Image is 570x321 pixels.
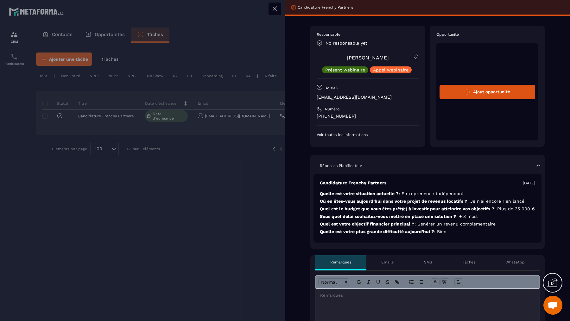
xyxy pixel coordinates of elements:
p: Réponses Planificateur [320,163,362,168]
p: Candidature Frenchy Partners [298,5,353,10]
p: Tâches [463,260,475,265]
p: [DATE] [523,181,535,186]
p: Candidature Frenchy Partners [320,180,386,186]
a: [PERSON_NAME] [347,55,389,61]
p: Emails [381,260,394,265]
span: : Plus de 35 000 € [494,206,535,211]
p: WhatsApp [505,260,525,265]
span: : Bien [434,229,446,234]
p: Appel webinaire [373,68,408,72]
p: Quel est votre objectif financier principal ? [320,221,535,227]
p: Responsable [317,32,419,37]
p: SMS [424,260,432,265]
span: : Générer un revenu complémentaire [415,221,496,226]
p: Voir toutes les informations [317,132,419,137]
p: Sous quel délai souhaitez-vous mettre en place une solution ? [320,213,535,219]
p: Quelle est votre plus grande difficulté aujourd’hui ? [320,229,535,235]
p: Quel est le budget que vous êtes prêt(e) à investir pour atteindre vos objectifs ? [320,206,535,212]
button: Ajout opportunité [440,85,535,99]
p: Remarques [330,260,351,265]
p: Quelle est votre situation actuelle ? [320,191,535,197]
span: : Je n’ai encore rien lancé [467,199,524,204]
p: [PHONE_NUMBER] [317,113,419,119]
p: Numéro [325,107,339,112]
p: Opportunité [436,32,539,37]
div: Ouvrir le chat [543,296,562,315]
span: : + 3 mois [456,214,478,219]
p: No responsable yet [326,40,367,46]
p: Présent webinaire [325,68,365,72]
span: : Entrepreneur / indépendant [399,191,464,196]
p: [EMAIL_ADDRESS][DOMAIN_NAME] [317,94,419,100]
p: E-mail [326,85,338,90]
p: Où en êtes-vous aujourd’hui dans votre projet de revenus locatifs ? [320,198,535,204]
